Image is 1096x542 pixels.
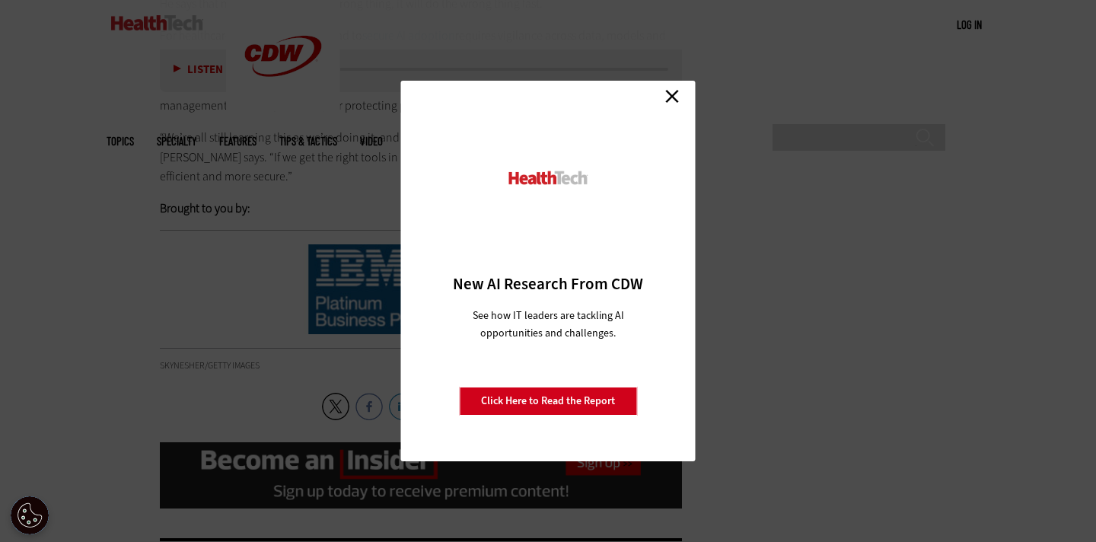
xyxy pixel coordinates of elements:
[428,273,669,295] h3: New AI Research From CDW
[11,496,49,534] div: Cookie Settings
[459,387,637,416] a: Click Here to Read the Report
[11,496,49,534] button: Open Preferences
[454,307,642,342] p: See how IT leaders are tackling AI opportunities and challenges.
[661,84,683,107] a: Close
[507,170,590,186] img: HealthTech_0.png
